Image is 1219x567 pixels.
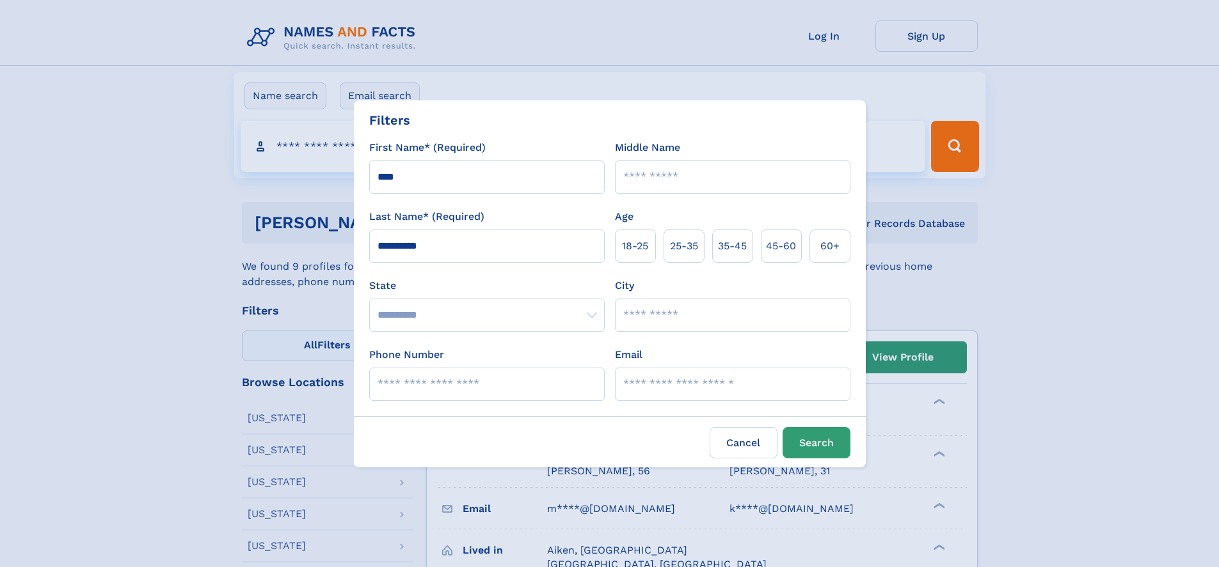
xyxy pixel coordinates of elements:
span: 18‑25 [622,238,648,254]
label: Age [615,209,633,224]
label: City [615,278,634,293]
label: State [369,278,605,293]
label: Middle Name [615,140,680,155]
label: Phone Number [369,347,444,362]
label: Last Name* (Required) [369,209,484,224]
div: Filters [369,111,410,130]
span: 25‑35 [670,238,698,254]
label: Cancel [710,427,777,458]
span: 60+ [820,238,840,254]
label: First Name* (Required) [369,140,486,155]
button: Search [783,427,850,458]
span: 45‑60 [766,238,796,254]
label: Email [615,347,642,362]
span: 35‑45 [718,238,747,254]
